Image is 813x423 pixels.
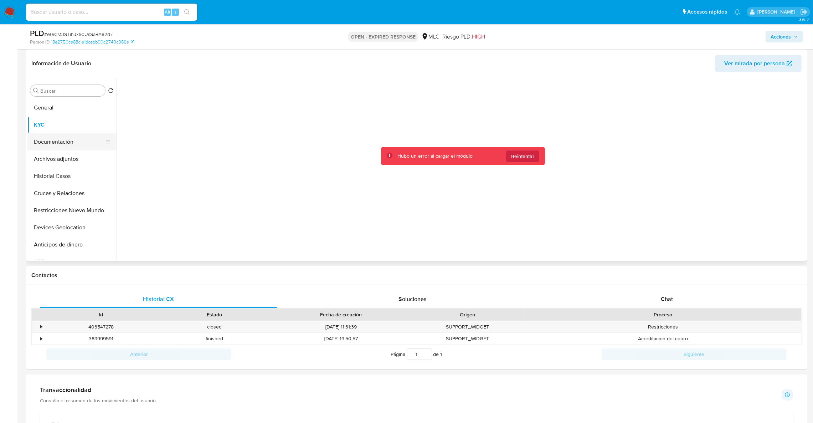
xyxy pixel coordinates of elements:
div: Proceso [529,311,796,318]
span: 3.161.2 [799,17,809,22]
a: Notificaciones [734,9,740,15]
div: • [40,323,42,330]
span: HIGH [472,32,485,41]
p: agustina.godoy@mercadolibre.com [757,9,798,15]
span: Accesos rápidos [687,8,727,16]
input: Buscar [40,88,102,94]
div: closed [158,321,272,333]
button: Siguiente [602,348,787,360]
button: Cruces y Relaciones [27,185,117,202]
span: s [174,9,176,15]
button: Anticipos de dinero [27,236,117,253]
div: 389999591 [44,333,158,345]
span: 1 [441,351,442,358]
b: PLD [30,27,44,39]
div: SUPPORT_WIDGET [411,321,525,333]
span: # e0iCM3STihJx9pUsSaRA82d7 [44,31,113,38]
button: Historial Casos [27,168,117,185]
button: Archivos adjuntos [27,151,117,168]
a: 18e2750ce88c1e1dcebb00c2740c086e [51,39,134,45]
div: Acreditacion del cobro [524,333,801,345]
span: Riesgo PLD: [442,33,485,41]
button: Restricciones Nuevo Mundo [27,202,117,219]
div: Origen [416,311,520,318]
span: Acciones [771,31,791,42]
div: SUPPORT_WIDGET [411,333,525,345]
span: Soluciones [398,295,427,303]
b: Person ID [30,39,50,45]
button: search-icon [180,7,194,17]
span: Chat [661,295,673,303]
div: [DATE] 11:31:39 [271,321,411,333]
input: Buscar usuario o caso... [26,7,197,17]
span: Página de [391,348,442,360]
h1: Contactos [31,272,802,279]
button: Acciones [766,31,803,42]
a: Salir [800,8,808,16]
button: General [27,99,117,116]
button: Devices Geolocation [27,219,117,236]
div: • [40,335,42,342]
h1: Información de Usuario [31,60,91,67]
span: Historial CX [143,295,174,303]
button: Ver mirada por persona [715,55,802,72]
button: Documentación [27,133,111,151]
div: finished [158,333,272,345]
div: Hubo un error al cargar el módulo [397,153,473,159]
button: KYC [27,116,117,133]
button: Volver al orden por defecto [108,88,114,96]
button: CBT [27,253,117,270]
button: Buscar [33,88,39,93]
div: [DATE] 19:50:57 [271,333,411,345]
button: Anterior [46,348,231,360]
div: Fecha de creación [276,311,406,318]
div: MLC [421,33,439,41]
div: Restricciones [524,321,801,333]
div: 403547278 [44,321,158,333]
span: Alt [165,9,170,15]
p: OPEN - EXPIRED RESPONSE [348,32,418,42]
div: Estado [163,311,267,318]
span: Ver mirada por persona [724,55,785,72]
div: Id [49,311,153,318]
